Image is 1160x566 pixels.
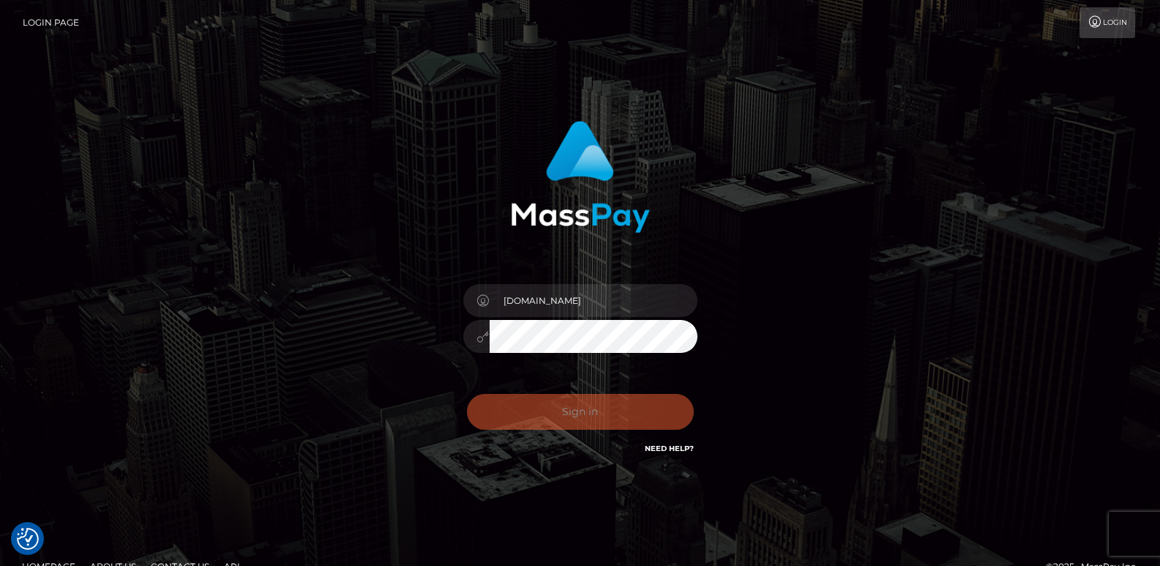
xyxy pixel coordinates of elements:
input: Username... [490,284,697,317]
img: Revisit consent button [17,528,39,550]
a: Login Page [23,7,79,38]
a: Need Help? [645,444,694,453]
a: Login [1079,7,1135,38]
img: MassPay Login [511,121,650,233]
button: Consent Preferences [17,528,39,550]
